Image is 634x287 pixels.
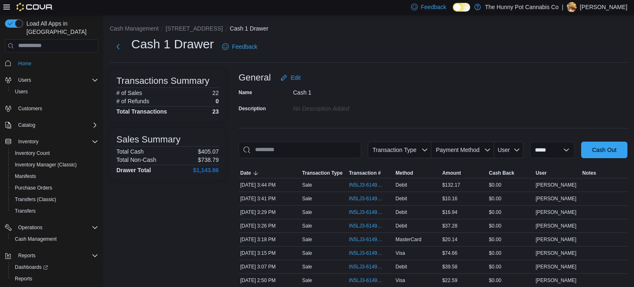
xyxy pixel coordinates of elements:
button: Inventory Manager (Classic) [8,159,102,171]
span: $20.14 [442,236,457,243]
h6: # of Refunds [116,98,149,104]
button: User [534,168,581,178]
a: Manifests [12,171,39,181]
div: $0.00 [487,221,534,231]
button: Cash Management [8,233,102,245]
button: Home [2,57,102,69]
span: Reports [12,274,98,284]
p: 22 [212,90,219,96]
div: $0.00 [487,194,534,204]
span: $39.58 [442,263,457,270]
div: [DATE] 3:26 PM [239,221,300,231]
p: Sale [302,236,312,243]
span: $22.59 [442,277,457,284]
button: Date [239,168,300,178]
span: Cash Back [489,170,514,176]
button: Transaction Type [368,142,431,158]
p: Sale [302,263,312,270]
span: Debit [395,195,407,202]
a: Users [12,87,31,97]
div: [DATE] 3:15 PM [239,248,300,258]
h1: Cash 1 Drawer [131,36,214,52]
label: Description [239,105,266,112]
span: $37.28 [442,223,457,229]
button: IN5LJ3-6149243 [349,275,392,285]
button: Users [8,86,102,97]
button: Catalog [15,120,38,130]
a: Transfers (Classic) [12,194,59,204]
h4: Total Transactions [116,108,167,115]
button: Reports [15,251,39,261]
h6: Total Non-Cash [116,157,156,163]
input: Dark Mode [453,3,470,12]
span: [PERSON_NAME] [536,182,577,188]
p: The Hunny Pot Cannabis Co [485,2,558,12]
button: IN5LJ3-6149568 [349,207,392,217]
button: Cash Out [581,142,627,158]
div: Ryan Noble [567,2,577,12]
span: Debit [395,223,407,229]
h4: $1,143.86 [193,167,219,173]
span: IN5LJ3-6149541 [349,223,384,229]
span: $74.66 [442,250,457,256]
a: Inventory Manager (Classic) [12,160,80,170]
a: Transfers [12,206,39,216]
h4: Drawer Total [116,167,151,173]
div: [DATE] 3:29 PM [239,207,300,217]
span: Visa [395,250,405,256]
h3: Sales Summary [116,135,180,145]
span: Inventory Manager (Classic) [12,160,98,170]
span: [PERSON_NAME] [536,250,577,256]
a: Cash Management [12,234,60,244]
p: 0 [215,98,219,104]
p: Sale [302,209,312,216]
button: Notes [581,168,627,178]
a: Customers [15,104,45,114]
div: [DATE] 3:41 PM [239,194,300,204]
span: Dashboards [12,262,98,272]
span: Method [395,170,413,176]
button: Operations [15,223,46,232]
span: IN5LJ3-6149438 [349,250,384,256]
h6: Total Cash [116,148,144,155]
span: Inventory [15,137,98,147]
span: Cash Management [15,236,57,242]
span: User [498,147,510,153]
span: Users [12,87,98,97]
span: Transfers (Classic) [12,194,98,204]
span: Visa [395,277,405,284]
a: Inventory Count [12,148,53,158]
div: [DATE] 3:18 PM [239,235,300,244]
span: Transaction Type [302,170,343,176]
button: Method [394,168,440,178]
p: Sale [302,223,312,229]
span: Purchase Orders [15,185,52,191]
button: Inventory [15,137,42,147]
span: $16.94 [442,209,457,216]
span: Date [240,170,251,176]
div: $0.00 [487,248,534,258]
span: Purchase Orders [12,183,98,193]
span: Feedback [232,43,257,51]
span: Debit [395,182,407,188]
p: [PERSON_NAME] [580,2,627,12]
div: $0.00 [487,262,534,272]
span: Operations [15,223,98,232]
button: Inventory [2,136,102,147]
span: Debit [395,209,407,216]
button: Cash Back [487,168,534,178]
span: Home [18,60,31,67]
a: Dashboards [12,262,51,272]
div: No Description added [293,102,404,112]
div: $0.00 [487,275,534,285]
span: [PERSON_NAME] [536,236,577,243]
p: Sale [302,182,312,188]
h3: General [239,73,271,83]
h4: 23 [212,108,219,115]
span: IN5LJ3-6149243 [349,277,384,284]
span: [PERSON_NAME] [536,263,577,270]
a: Home [15,59,35,69]
img: Cova [17,3,53,11]
div: Cash 1 [293,86,404,96]
button: Reports [8,273,102,285]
